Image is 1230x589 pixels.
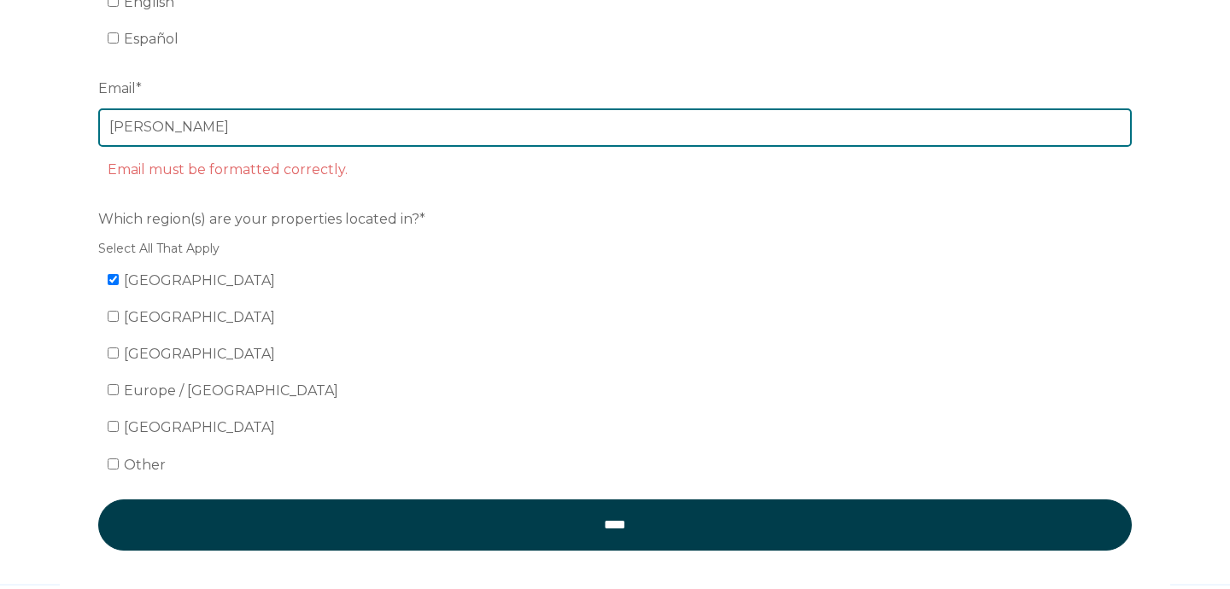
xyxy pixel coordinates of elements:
span: [GEOGRAPHIC_DATA] [124,419,275,435]
legend: Select All That Apply [98,240,1132,258]
input: Español [108,32,119,44]
input: [GEOGRAPHIC_DATA] [108,347,119,359]
span: [GEOGRAPHIC_DATA] [124,346,275,362]
input: Other [108,458,119,469]
label: Email must be formatted correctly. [108,161,348,178]
input: [GEOGRAPHIC_DATA] [108,421,119,432]
input: [GEOGRAPHIC_DATA] [108,274,119,285]
input: Europe / [GEOGRAPHIC_DATA] [108,384,119,395]
span: Other [124,457,166,473]
span: [GEOGRAPHIC_DATA] [124,309,275,325]
span: Which region(s) are your properties located in?* [98,206,425,232]
span: [GEOGRAPHIC_DATA] [124,272,275,289]
span: Español [124,31,179,47]
span: Email [98,75,136,102]
span: Europe / [GEOGRAPHIC_DATA] [124,382,338,399]
input: [GEOGRAPHIC_DATA] [108,311,119,322]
